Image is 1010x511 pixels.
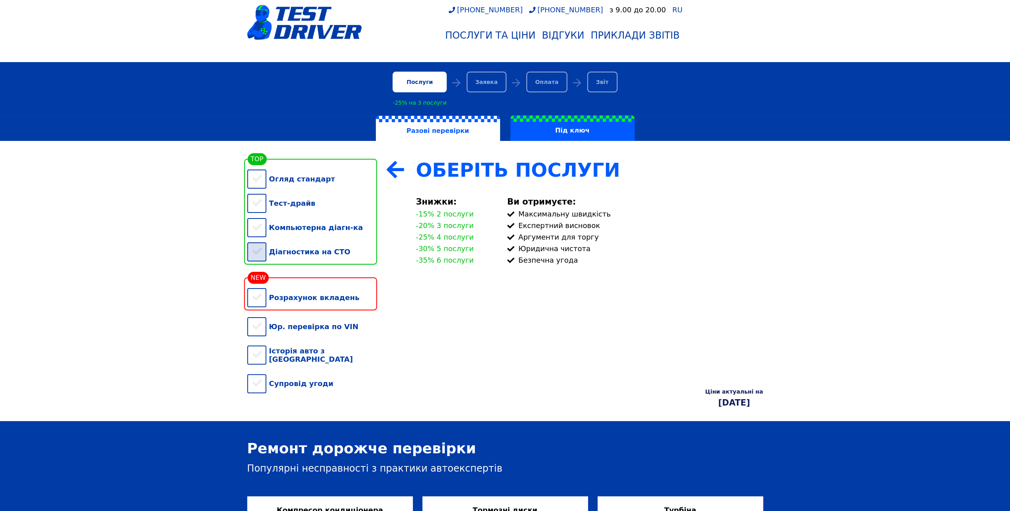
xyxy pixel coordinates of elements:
div: Супровід угоди [247,371,377,396]
div: -25% на 3 послуги [393,99,446,106]
a: Відгуки [539,27,588,44]
a: RU [672,6,682,14]
div: -35% 6 послуги [416,256,474,264]
div: Ремонт дорожче перевірки [247,440,763,456]
a: Приклади звітів [588,27,683,44]
div: Знижки: [416,197,498,207]
div: Експертний висновок [507,221,763,230]
a: [PHONE_NUMBER] [529,6,603,14]
div: з 9.00 до 20.00 [610,6,666,14]
div: Безпечна угода [507,256,763,264]
div: Популярні несправності з практики автоекспертів [247,463,763,474]
div: Оберіть Послуги [416,159,763,181]
div: Юр. перевірка по VIN [247,314,377,339]
div: -15% 2 послуги [416,210,474,218]
a: Послуги та Ціни [442,27,539,44]
a: [PHONE_NUMBER] [449,6,523,14]
div: Ви отримуєте: [507,197,763,207]
div: Звіт [587,72,617,92]
div: Тест-драйв [247,191,377,215]
div: Ціни актуальні на [705,388,763,395]
div: Огляд стандарт [247,167,377,191]
div: Відгуки [542,30,584,41]
div: Заявка [467,72,506,92]
div: Приклади звітів [591,30,680,41]
div: [DATE] [705,398,763,408]
div: Послуги та Ціни [445,30,535,41]
div: -25% 4 послуги [416,233,474,241]
label: Під ключ [510,115,635,141]
div: Оплата [526,72,567,92]
div: Історія авто з [GEOGRAPHIC_DATA] [247,339,377,371]
div: Максимальну швидкість [507,210,763,218]
div: -20% 3 послуги [416,221,474,230]
div: Аргументи для торгу [507,233,763,241]
div: Юридична чистота [507,244,763,253]
div: -30% 5 послуги [416,244,474,253]
div: Компьютерна діагн-ка [247,215,377,240]
div: Розрахунок вкладень [247,285,377,310]
label: Разові перевірки [376,116,500,141]
div: Діагностика на СТО [247,240,377,264]
a: Під ключ [505,115,640,141]
img: logotype@3x [247,5,362,40]
div: Послуги [393,72,446,92]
